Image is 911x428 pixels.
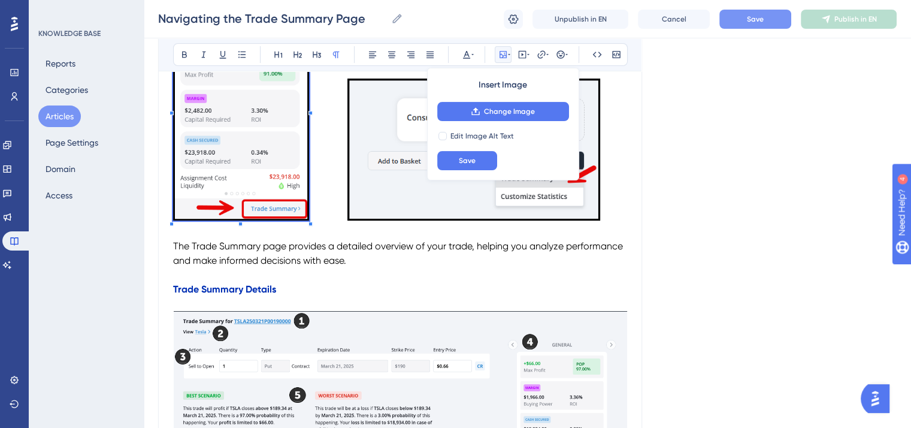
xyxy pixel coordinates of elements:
[83,6,87,16] div: 4
[555,14,607,24] span: Unpublish in EN
[834,14,877,24] span: Publish in EN
[38,79,95,101] button: Categories
[861,381,897,417] iframe: UserGuiding AI Assistant Launcher
[38,106,81,127] button: Articles
[38,132,105,153] button: Page Settings
[38,158,83,180] button: Domain
[459,156,476,165] span: Save
[479,78,527,92] span: Insert Image
[38,53,83,74] button: Reports
[158,10,386,27] input: Article Name
[532,10,628,29] button: Unpublish in EN
[719,10,791,29] button: Save
[747,14,764,24] span: Save
[450,131,514,141] span: Edit Image Alt Text
[801,10,897,29] button: Publish in EN
[28,3,75,17] span: Need Help?
[437,102,569,121] button: Change Image
[38,29,101,38] div: KNOWLEDGE BASE
[173,284,276,295] strong: Trade Summary Details
[38,185,80,206] button: Access
[173,240,625,266] span: The Trade Summary page provides a detailed overview of your trade, helping you analyze performanc...
[638,10,710,29] button: Cancel
[437,151,497,170] button: Save
[662,14,686,24] span: Cancel
[484,107,535,116] span: Change Image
